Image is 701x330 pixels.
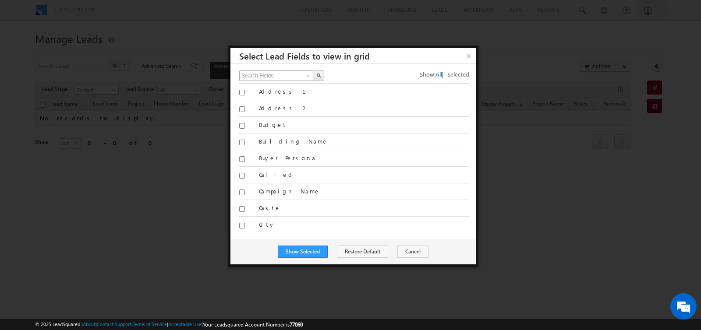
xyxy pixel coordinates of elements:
[259,137,469,145] label: Building Name
[97,321,131,327] a: Contact Support
[168,321,202,327] a: Acceptable Use
[239,223,245,228] input: Select/Unselect Column
[259,88,469,95] label: Address 1
[259,171,469,179] label: Called
[447,70,469,78] span: Selected
[259,187,469,195] label: Campaign Name
[239,140,245,145] input: Select/Unselect Column
[259,154,469,162] label: Buyer Persona
[83,321,96,327] a: About
[239,48,476,63] h3: Select Lead Fields to view in grid
[239,173,245,179] input: Select/Unselect Column
[239,156,245,162] input: Select/Unselect Column
[316,73,321,77] img: Search
[259,104,469,112] label: Address 2
[337,246,388,258] button: Restore Default
[259,121,469,129] label: Budget
[420,70,435,78] span: Show:
[46,46,147,57] div: Chat with us now
[259,237,469,245] label: Client Type
[239,123,245,129] input: Select/Unselect Column
[239,206,245,212] input: Select/Unselect Column
[144,4,165,25] div: Minimize live chat window
[15,46,37,57] img: d_60004797649_company_0_60004797649
[35,320,303,329] span: © 2025 LeadSquared | | | | |
[11,81,160,263] textarea: Type your message and hit 'Enter'
[239,106,245,112] input: Select/Unselect Column
[239,190,245,195] input: Select/Unselect Column
[442,70,447,78] span: |
[435,70,442,78] span: All
[290,321,303,328] span: 77060
[203,321,303,328] span: Your Leadsquared Account Number is
[397,246,428,258] button: Cancel
[239,90,245,95] input: Select/Unselect Column
[462,48,476,63] button: ×
[305,71,311,81] button: x
[119,270,159,281] em: Start Chat
[278,246,328,258] button: Show Selected
[133,321,167,327] a: Terms of Service
[259,221,469,228] label: City
[259,204,469,212] label: Caste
